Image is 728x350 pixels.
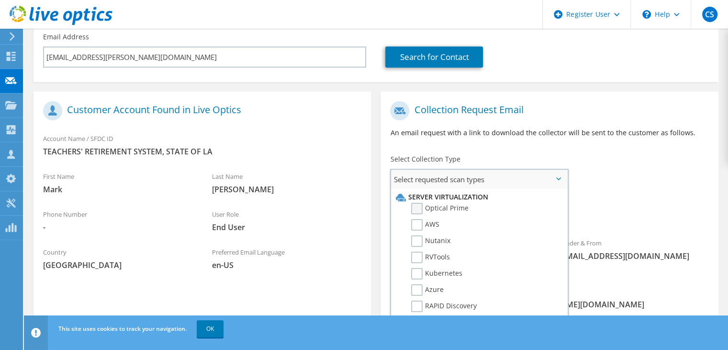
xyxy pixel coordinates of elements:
label: RAPID Discovery [411,301,477,312]
label: Email Address [43,32,89,42]
span: [GEOGRAPHIC_DATA] [43,260,193,270]
li: Server Virtualization [393,191,562,203]
span: [EMAIL_ADDRESS][DOMAIN_NAME] [559,251,709,261]
div: Requested Collections [381,193,718,228]
div: Preferred Email Language [202,242,371,275]
div: Country [34,242,202,275]
span: - [43,222,193,233]
span: TEACHERS' RETIREMENT SYSTEM, STATE OF LA [43,146,361,157]
svg: \n [642,10,651,19]
div: Account Name / SFDC ID [34,128,371,162]
span: CS [702,7,717,22]
a: Search for Contact [385,47,483,68]
div: Last Name [202,166,371,199]
h1: Collection Request Email [390,101,704,120]
div: First Name [34,166,202,199]
label: Kubernetes [411,268,462,280]
h1: Customer Account Found in Live Optics [43,101,357,120]
div: CC & Reply To [381,281,718,315]
label: Select Collection Type [390,154,460,164]
div: To [381,233,549,277]
label: RVTools [411,252,450,263]
span: End User [212,222,362,233]
span: Select requested scan types [391,170,567,189]
span: Mark [43,184,193,195]
label: Azure [411,284,444,296]
div: Phone Number [34,204,202,237]
span: This site uses cookies to track your navigation. [58,325,187,333]
p: An email request with a link to download the collector will be sent to the customer as follows. [390,128,708,138]
span: en-US [212,260,362,270]
a: OK [197,320,224,338]
span: [PERSON_NAME] [212,184,362,195]
div: User Role [202,204,371,237]
label: AWS [411,219,439,231]
div: Sender & From [549,233,718,266]
label: Nutanix [411,235,450,247]
label: Optical Prime [411,203,469,214]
